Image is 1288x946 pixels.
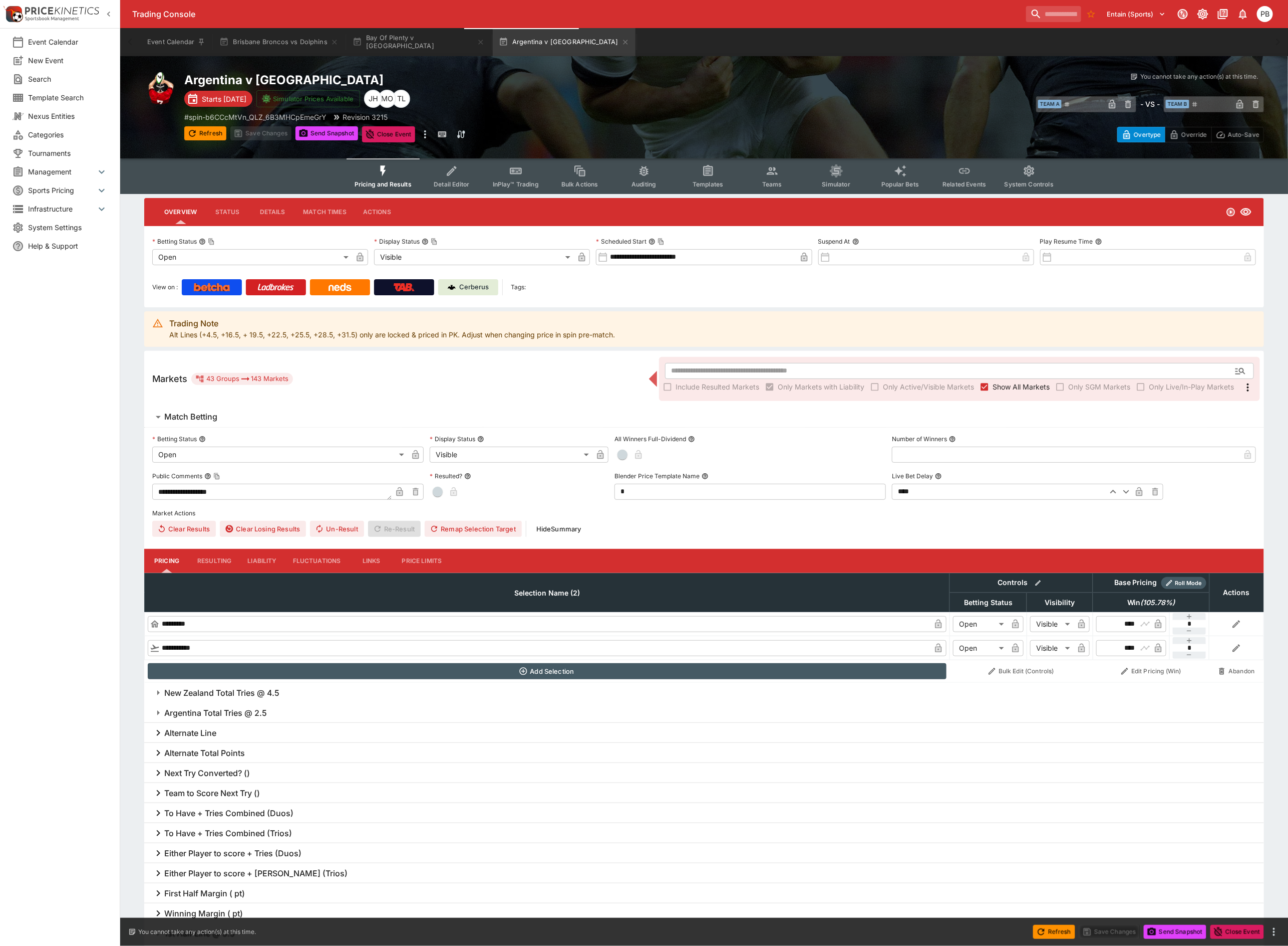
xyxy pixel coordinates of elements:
h6: Team to Score Next Try () [164,788,260,799]
svg: More [1242,382,1254,394]
span: System Settings [28,222,108,233]
button: Display Status [477,436,484,443]
div: Jiahao Hao [364,90,382,108]
button: Number of Winners [949,436,956,443]
svg: Visible [1240,206,1252,218]
button: Argentina Total Tries @ 2.5 [144,703,1264,723]
span: Team B [1166,100,1189,108]
button: Abandon [1212,663,1260,679]
span: Auditing [631,180,656,188]
button: Match Betting [144,407,1264,427]
div: Base Pricing [1110,577,1161,589]
p: Auto-Save [1228,129,1259,140]
span: System Controls [1005,180,1054,188]
button: Event Calendar [141,28,211,56]
th: Actions [1209,573,1263,612]
p: Scheduled Start [596,237,647,246]
button: Peter Bishop [1254,3,1276,25]
button: No Bookmarks [1083,6,1099,22]
span: Simulator [822,180,850,188]
span: Roll Mode [1171,579,1206,588]
div: Peter Bishop [1257,6,1273,22]
p: Resulted? [430,472,462,480]
button: Copy To Clipboard [658,238,665,245]
button: Copy To Clipboard [431,238,438,245]
p: Copy To Clipboard [184,112,327,122]
button: Connected to PK [1174,5,1192,23]
span: Include Resulted Markets [676,382,759,392]
h6: First Half Margin ( pt) [164,888,245,899]
img: TabNZ [394,283,415,291]
button: Auto-Save [1211,127,1264,142]
button: Clear Losing Results [220,521,306,537]
img: Cerberus [448,283,456,291]
span: Categories [28,129,108,140]
div: Trent Lewis [392,90,410,108]
button: Public CommentsCopy To Clipboard [204,473,211,480]
p: Betting Status [152,435,197,443]
h6: Next Try Converted? () [164,768,250,779]
button: Close Event [1210,925,1264,939]
div: 43 Groups 143 Markets [195,373,289,385]
span: Team A [1038,100,1062,108]
button: Send Snapshot [1144,925,1206,939]
img: PriceKinetics [25,7,99,15]
h6: Either Player to score + Tries (Duos) [164,848,301,859]
p: Override [1181,129,1207,140]
div: Visible [374,249,574,265]
button: Remap Selection Target [425,521,522,537]
button: Resulted? [464,473,471,480]
button: Un-Result [310,521,364,537]
button: Bulk edit [1032,577,1045,590]
button: Overview [156,200,205,224]
button: Fluctuations [285,549,349,573]
h6: Alternate Total Points [164,748,245,759]
div: Open [953,640,1008,656]
span: Related Events [942,180,986,188]
img: PriceKinetics Logo [3,4,23,24]
button: Add Selection [148,663,947,679]
img: Ladbrokes [257,283,294,291]
button: Bay Of Plenty v [GEOGRAPHIC_DATA] [347,28,491,56]
div: Event type filters [347,158,1062,194]
span: Only Live/In-Play Markets [1149,382,1234,392]
button: Scheduled StartCopy To Clipboard [649,238,656,245]
div: Visible [1030,616,1074,632]
p: Overtype [1134,129,1161,140]
button: HideSummary [530,521,587,537]
button: Toggle light/dark mode [1194,5,1212,23]
span: Teams [762,180,782,188]
span: Management [28,166,96,177]
button: Select Tenant [1101,6,1172,22]
div: Open [953,616,1008,632]
h6: Alternate Line [164,728,216,738]
input: search [1026,6,1081,22]
span: Popular Bets [881,180,919,188]
button: Refresh [184,126,226,140]
div: Start From [1117,127,1264,142]
button: Override [1165,127,1211,142]
svg: Open [1226,207,1236,217]
button: Notifications [1234,5,1252,23]
button: Details [250,200,295,224]
h6: To Have + Tries Combined (Trios) [164,828,292,839]
p: Play Resume Time [1040,237,1093,246]
span: Template Search [28,92,108,103]
button: Edit Pricing (Win) [1096,663,1206,679]
div: Open [152,249,352,265]
button: Bulk Edit (Controls) [952,663,1090,679]
span: Infrastructure [28,204,96,214]
span: Templates [693,180,723,188]
p: Number of Winners [892,435,947,443]
button: Resulting [189,549,239,573]
h5: Markets [152,373,187,385]
h6: - VS - [1140,99,1160,109]
div: Visible [1030,640,1074,656]
p: Starts [DATE] [202,94,246,104]
label: Market Actions [152,506,1256,521]
p: Cerberus [460,282,489,292]
h6: Winning Margin ( pt) [164,908,243,919]
button: Argentina v [GEOGRAPHIC_DATA] [493,28,635,56]
span: InPlay™ Trading [493,180,539,188]
p: Blender Price Template Name [614,472,700,480]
